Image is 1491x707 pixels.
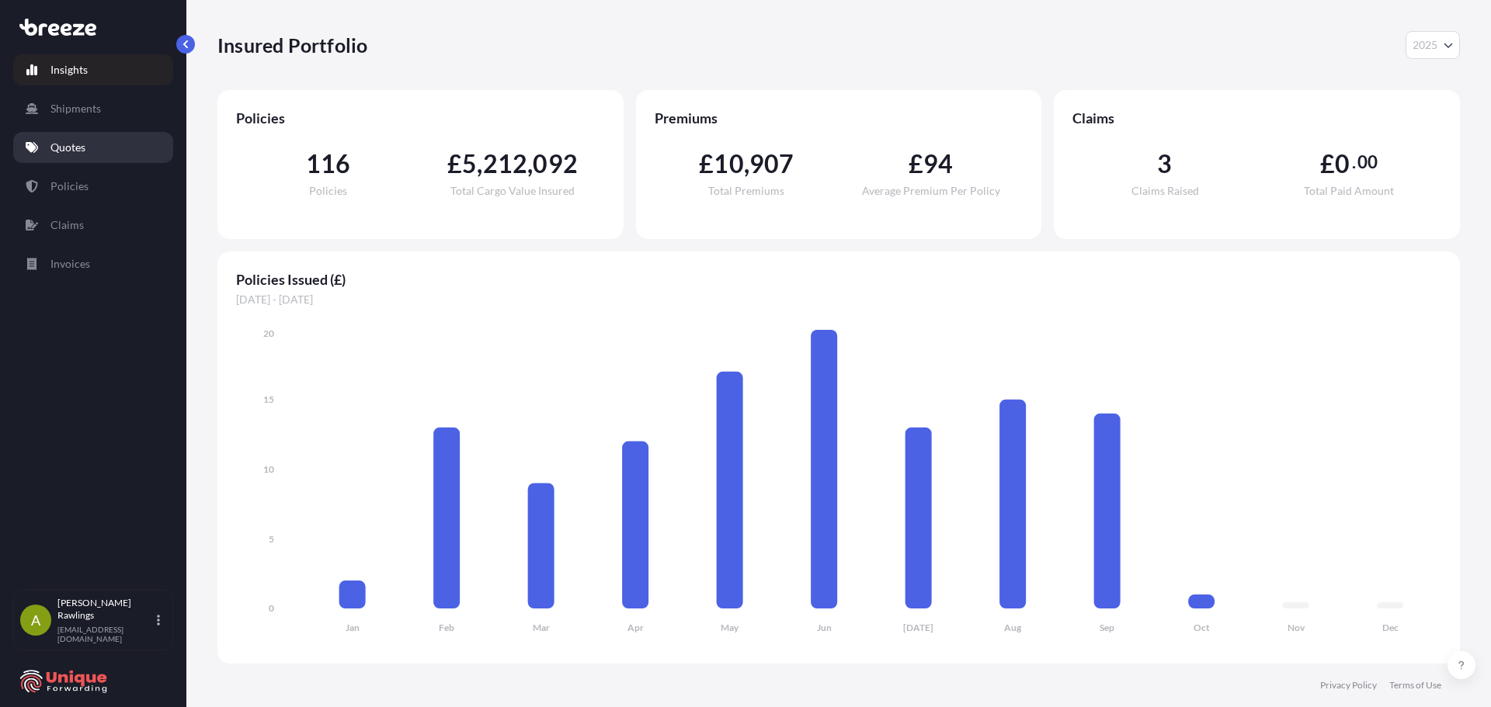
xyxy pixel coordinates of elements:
[1072,109,1441,127] span: Claims
[1357,156,1378,168] span: 00
[862,185,1000,196] span: Average Premium Per Policy
[236,109,605,127] span: Policies
[817,622,832,633] tspan: Jun
[439,622,454,633] tspan: Feb
[744,151,749,176] span: ,
[269,602,274,614] tspan: 0
[627,622,644,633] tspan: Apr
[477,151,482,176] span: ,
[50,217,84,233] p: Claims
[483,151,528,176] span: 212
[923,151,953,176] span: 94
[1413,37,1437,53] span: 2025
[1389,679,1441,691] a: Terms of Use
[533,622,550,633] tspan: Mar
[450,185,575,196] span: Total Cargo Value Insured
[31,612,40,628] span: A
[269,533,274,545] tspan: 5
[263,328,274,339] tspan: 20
[708,185,784,196] span: Total Premiums
[236,270,1441,289] span: Policies Issued (£)
[306,151,351,176] span: 116
[50,101,101,116] p: Shipments
[57,597,154,622] p: [PERSON_NAME] Rawlings
[13,210,173,241] a: Claims
[50,62,88,78] p: Insights
[263,393,274,405] tspan: 15
[749,151,794,176] span: 907
[50,256,90,272] p: Invoices
[1382,622,1399,633] tspan: Dec
[1194,622,1210,633] tspan: Oct
[13,93,173,124] a: Shipments
[236,292,1441,307] span: [DATE] - [DATE]
[1320,151,1335,176] span: £
[909,151,923,176] span: £
[1157,151,1172,176] span: 3
[1100,622,1114,633] tspan: Sep
[721,622,739,633] tspan: May
[533,151,578,176] span: 092
[57,625,154,643] p: [EMAIL_ADDRESS][DOMAIN_NAME]
[346,622,360,633] tspan: Jan
[1406,31,1460,59] button: Year Selector
[263,463,274,475] tspan: 10
[217,33,367,57] p: Insured Portfolio
[13,248,173,279] a: Invoices
[903,622,933,633] tspan: [DATE]
[13,171,173,202] a: Policies
[462,151,477,176] span: 5
[699,151,714,176] span: £
[50,178,89,194] p: Policies
[1004,622,1022,633] tspan: Aug
[1352,156,1356,168] span: .
[13,132,173,163] a: Quotes
[1131,185,1199,196] span: Claims Raised
[1288,622,1305,633] tspan: Nov
[13,54,173,85] a: Insights
[50,140,85,155] p: Quotes
[1335,151,1350,176] span: 0
[309,185,347,196] span: Policies
[527,151,533,176] span: ,
[714,151,743,176] span: 10
[1320,679,1377,691] a: Privacy Policy
[447,151,462,176] span: £
[19,669,109,694] img: organization-logo
[1304,185,1394,196] span: Total Paid Amount
[655,109,1024,127] span: Premiums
